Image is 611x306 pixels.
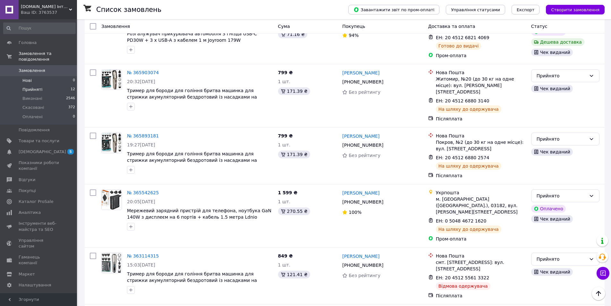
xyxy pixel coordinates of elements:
[436,189,526,196] div: Укрпошта
[278,190,298,195] span: 1 599 ₴
[127,208,271,220] a: Мережевий зарядний пристрій для телефона, ноутбука GaN 140W з дисплеєм на 6 портів + кабель 1.5 м...
[22,78,32,83] span: Нові
[451,7,500,12] span: Управління статусами
[19,188,36,194] span: Покупці
[341,141,385,150] div: [PHONE_NUMBER]
[537,72,586,79] div: Прийнято
[341,197,385,206] div: [PHONE_NUMBER]
[21,10,77,15] div: Ваш ID: 3763537
[436,133,526,139] div: Нова Пошта
[102,133,122,153] img: Фото товару
[436,52,526,59] div: Пром-оплата
[96,6,161,13] h1: Список замовлень
[436,35,489,40] span: ЕН: 20 4512 6821 4069
[531,148,573,156] div: Чек виданий
[349,210,361,215] span: 100%
[73,78,75,83] span: 0
[436,236,526,242] div: Пром-оплата
[436,155,489,160] span: ЕН: 20 4512 6880 2574
[278,207,310,215] div: 270.55 ₴
[101,253,122,273] a: Фото товару
[349,273,380,278] span: Без рейтингу
[102,70,122,90] img: Фото товару
[341,261,385,270] div: [PHONE_NUMBER]
[436,253,526,259] div: Нова Пошта
[446,5,505,14] button: Управління статусами
[436,282,490,290] div: Відмова одержувача
[531,24,547,29] span: Статус
[19,149,66,155] span: [DEMOGRAPHIC_DATA]
[278,253,293,258] span: 849 ₴
[551,7,599,12] span: Створити замовлення
[436,98,489,103] span: ЕН: 20 4512 6880 3140
[436,162,501,170] div: На шляху до одержувача
[278,142,291,147] span: 1 шт.
[3,22,76,34] input: Пошук
[278,151,310,158] div: 171.39 ₴
[102,253,122,273] img: Фото товару
[19,271,35,277] span: Маркет
[127,79,155,84] span: 20:32[DATE]
[19,210,41,215] span: Аналітика
[597,267,609,280] button: Чат з покупцем
[19,254,59,266] span: Гаманець компанії
[436,275,489,280] span: ЕН: 20 4512 5561 3322
[512,5,540,14] button: Експорт
[342,24,365,29] span: Покупець
[19,238,59,249] span: Управління сайтом
[537,192,586,199] div: Прийнято
[436,218,487,223] span: ЕН: 0 5048 4672 1620
[19,51,77,62] span: Замовлення та повідомлення
[127,199,155,204] span: 20:05[DATE]
[127,262,155,267] span: 15:03[DATE]
[436,76,526,95] div: Житомир, №20 (до 30 кг на одне місце): вул. [PERSON_NAME][STREET_ADDRESS]
[127,88,257,106] a: Тример для бороди для гоління бритва машинка для стрижки акумуляторний бездротовий із насадками н...
[102,190,122,210] img: Фото товару
[342,133,379,139] a: [PERSON_NAME]
[127,271,257,289] a: Тример для бороди для гоління бритва машинка для стрижки акумуляторний бездротовий із насадками н...
[19,199,53,205] span: Каталог ProSale
[73,114,75,120] span: 0
[436,293,526,299] div: Післяплата
[101,133,122,153] a: Фото товару
[19,138,59,144] span: Товари та послуги
[531,85,573,92] div: Чек виданий
[278,133,293,138] span: 799 ₴
[278,24,290,29] span: Cума
[127,151,257,169] a: Тример для бороди для гоління бритва машинка для стрижки акумуляторний бездротовий із насадками н...
[67,149,74,154] span: 5
[22,96,42,101] span: Виконані
[278,70,293,75] span: 799 ₴
[436,225,501,233] div: На шляху до одержувача
[349,153,380,158] span: Без рейтингу
[539,7,605,12] a: Створити замовлення
[278,31,307,38] div: 71.16 ₴
[71,87,75,92] span: 12
[537,256,586,263] div: Прийнято
[22,114,43,120] span: Оплачені
[22,105,44,110] span: Скасовані
[531,268,573,276] div: Чек виданий
[537,136,586,143] div: Прийнято
[517,7,535,12] span: Експорт
[278,271,310,278] div: 121.41 ₴
[436,139,526,152] div: Покров, №2 (до 30 кг на одне місце): вул. [STREET_ADDRESS]
[436,69,526,76] div: Нова Пошта
[127,190,159,195] a: № 365542625
[546,5,605,14] button: Створити замовлення
[531,48,573,56] div: Чек виданий
[66,96,75,101] span: 2546
[127,253,159,258] a: № 363114315
[68,105,75,110] span: 372
[278,87,310,95] div: 171.39 ₴
[436,172,526,179] div: Післяплата
[278,262,291,267] span: 1 шт.
[278,79,291,84] span: 1 шт.
[353,7,434,13] span: Завантажити звіт по пром-оплаті
[19,177,35,183] span: Відгуки
[19,221,59,232] span: Інструменти веб-майстра та SEO
[436,196,526,215] div: м. [GEOGRAPHIC_DATA] ([GEOGRAPHIC_DATA].), 03182, вул. [PERSON_NAME][STREET_ADDRESS]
